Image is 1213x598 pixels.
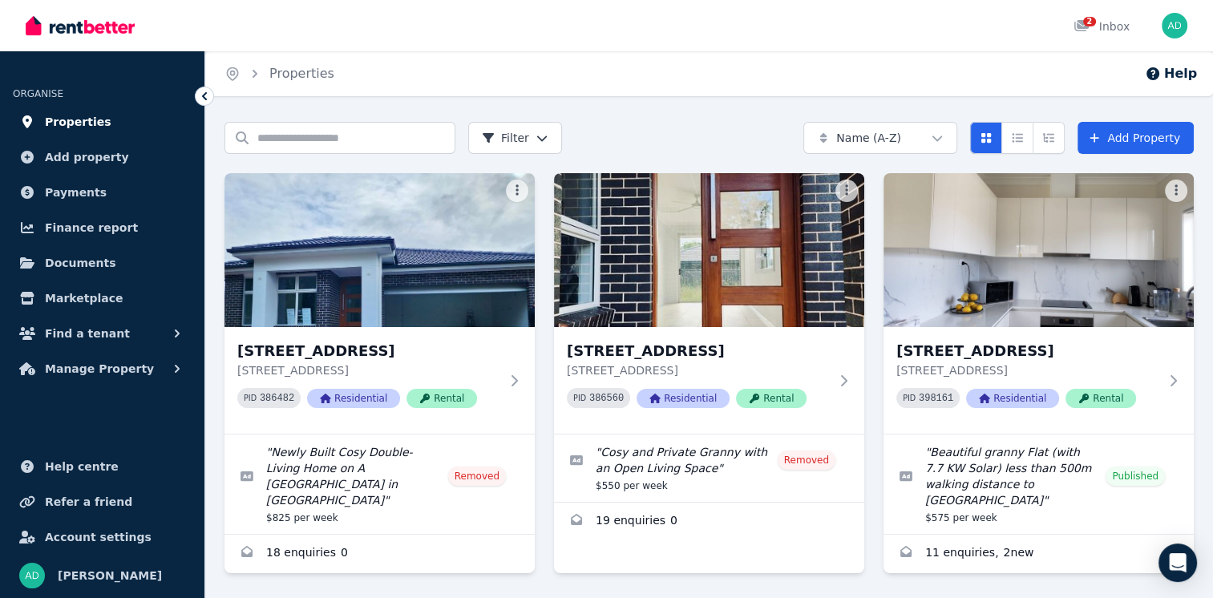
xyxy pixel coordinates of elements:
[45,253,116,273] span: Documents
[13,486,192,518] a: Refer a friend
[13,282,192,314] a: Marketplace
[237,362,499,378] p: [STREET_ADDRESS]
[205,51,354,96] nav: Breadcrumb
[13,353,192,385] button: Manage Property
[13,317,192,350] button: Find a tenant
[896,340,1158,362] h3: [STREET_ADDRESS]
[903,394,916,402] small: PID
[13,88,63,99] span: ORGANISE
[554,503,864,541] a: Enquiries for 15A Integrity St, Cameron Park
[45,218,138,237] span: Finance report
[45,183,107,202] span: Payments
[13,521,192,553] a: Account settings
[406,389,477,408] span: Rental
[883,535,1194,573] a: Enquiries for 87a Lovegrove Dr, Quakers Hill
[26,14,135,38] img: RentBetter
[13,141,192,173] a: Add property
[637,389,730,408] span: Residential
[45,147,129,167] span: Add property
[482,130,529,146] span: Filter
[919,393,953,404] code: 398161
[19,563,45,588] img: Ajit DANGAL
[45,359,154,378] span: Manage Property
[567,362,829,378] p: [STREET_ADDRESS]
[13,212,192,244] a: Finance report
[1078,122,1194,154] a: Add Property
[45,492,132,511] span: Refer a friend
[1165,180,1187,202] button: More options
[224,535,535,573] a: Enquiries for 15 Integrity St, Cameron Park
[836,130,901,146] span: Name (A-Z)
[554,434,864,502] a: Edit listing: Cosy and Private Granny with an Open Living Space
[1162,13,1187,38] img: Ajit DANGAL
[13,247,192,279] a: Documents
[269,66,334,81] a: Properties
[896,362,1158,378] p: [STREET_ADDRESS]
[883,173,1194,434] a: 87a Lovegrove Dr, Quakers Hill[STREET_ADDRESS][STREET_ADDRESS]PID 398161ResidentialRental
[1074,18,1130,34] div: Inbox
[970,122,1065,154] div: View options
[244,394,257,402] small: PID
[970,122,1002,154] button: Card view
[224,173,535,434] a: 15 Integrity St, Cameron Park[STREET_ADDRESS][STREET_ADDRESS]PID 386482ResidentialRental
[260,393,294,404] code: 386482
[736,389,807,408] span: Rental
[1065,389,1136,408] span: Rental
[58,566,162,585] span: [PERSON_NAME]
[224,434,535,534] a: Edit listing: Newly Built Cosy Double-Living Home on A Quite Street in Cameroon Park
[554,173,864,327] img: 15A Integrity St, Cameron Park
[589,393,624,404] code: 386560
[506,180,528,202] button: More options
[966,389,1059,408] span: Residential
[13,451,192,483] a: Help centre
[45,527,152,547] span: Account settings
[224,173,535,327] img: 15 Integrity St, Cameron Park
[835,180,858,202] button: More options
[554,173,864,434] a: 15A Integrity St, Cameron Park[STREET_ADDRESS][STREET_ADDRESS]PID 386560ResidentialRental
[45,457,119,476] span: Help centre
[45,289,123,308] span: Marketplace
[237,340,499,362] h3: [STREET_ADDRESS]
[307,389,400,408] span: Residential
[567,340,829,362] h3: [STREET_ADDRESS]
[45,112,111,131] span: Properties
[573,394,586,402] small: PID
[45,324,130,343] span: Find a tenant
[1158,543,1197,582] div: Open Intercom Messenger
[883,173,1194,327] img: 87a Lovegrove Dr, Quakers Hill
[1145,64,1197,83] button: Help
[13,106,192,138] a: Properties
[883,434,1194,534] a: Edit listing: Beautiful granny Flat (with 7.7 KW Solar) less than 500m walking distance to Quaker...
[13,176,192,208] a: Payments
[1001,122,1033,154] button: Compact list view
[1083,17,1096,26] span: 2
[468,122,562,154] button: Filter
[1033,122,1065,154] button: Expanded list view
[803,122,957,154] button: Name (A-Z)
